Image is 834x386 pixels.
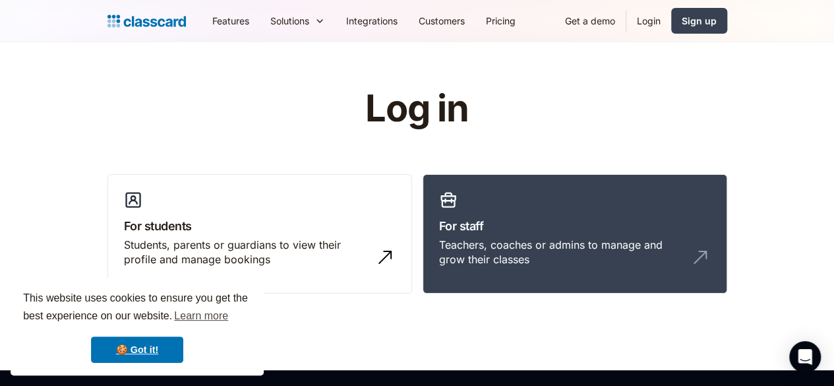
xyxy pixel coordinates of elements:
[554,6,626,36] a: Get a demo
[408,6,475,36] a: Customers
[107,12,186,30] a: Logo
[11,278,264,375] div: cookieconsent
[172,306,230,326] a: learn more about cookies
[124,238,369,267] div: Students, parents or guardians to view their profile and manage bookings
[439,238,684,267] div: Teachers, coaches or admins to manage and grow their classes
[208,88,626,129] h1: Log in
[23,290,251,326] span: This website uses cookies to ensure you get the best experience on our website.
[202,6,260,36] a: Features
[107,174,412,294] a: For studentsStudents, parents or guardians to view their profile and manage bookings
[336,6,408,36] a: Integrations
[439,217,711,235] h3: For staff
[682,14,717,28] div: Sign up
[423,174,727,294] a: For staffTeachers, coaches or admins to manage and grow their classes
[789,341,821,373] div: Open Intercom Messenger
[626,6,671,36] a: Login
[260,6,336,36] div: Solutions
[671,8,727,34] a: Sign up
[270,14,309,28] div: Solutions
[124,217,396,235] h3: For students
[475,6,526,36] a: Pricing
[91,337,183,363] a: dismiss cookie message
